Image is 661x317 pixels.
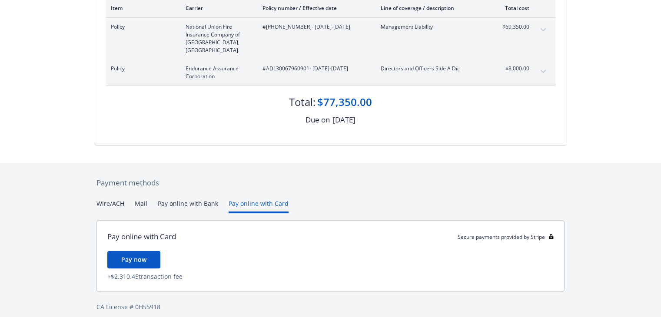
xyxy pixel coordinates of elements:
[306,114,330,125] div: Due on
[111,23,172,31] span: Policy
[186,23,249,54] span: National Union Fire Insurance Company of [GEOGRAPHIC_DATA], [GEOGRAPHIC_DATA].
[107,251,160,268] button: Pay now
[332,114,355,125] div: [DATE]
[96,302,565,311] div: CA License # 0H55918
[536,23,550,37] button: expand content
[497,4,529,12] div: Total cost
[96,199,124,213] button: Wire/ACH
[96,177,565,188] div: Payment methods
[381,65,483,73] span: Directors and Officers Side A Dic
[262,23,367,31] span: #[PHONE_NUMBER] - [DATE]-[DATE]
[317,95,372,109] div: $77,350.00
[381,4,483,12] div: Line of coverage / description
[186,65,249,80] span: Endurance Assurance Corporation
[289,95,316,109] div: Total:
[106,59,555,86] div: PolicyEndurance Assurance Corporation#ADL30067960901- [DATE]-[DATE]Directors and Officers Side A ...
[107,272,554,281] div: + $2,310.45 transaction fee
[381,23,483,31] span: Management Liability
[497,23,529,31] span: $69,350.00
[262,65,367,73] span: #ADL30067960901 - [DATE]-[DATE]
[107,231,176,242] div: Pay online with Card
[497,65,529,73] span: $8,000.00
[186,4,249,12] div: Carrier
[111,4,172,12] div: Item
[458,233,554,241] div: Secure payments provided by Stripe
[121,255,146,264] span: Pay now
[229,199,289,213] button: Pay online with Card
[106,18,555,59] div: PolicyNational Union Fire Insurance Company of [GEOGRAPHIC_DATA], [GEOGRAPHIC_DATA].#[PHONE_NUMBE...
[262,4,367,12] div: Policy number / Effective date
[135,199,147,213] button: Mail
[111,65,172,73] span: Policy
[158,199,218,213] button: Pay online with Bank
[536,65,550,79] button: expand content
